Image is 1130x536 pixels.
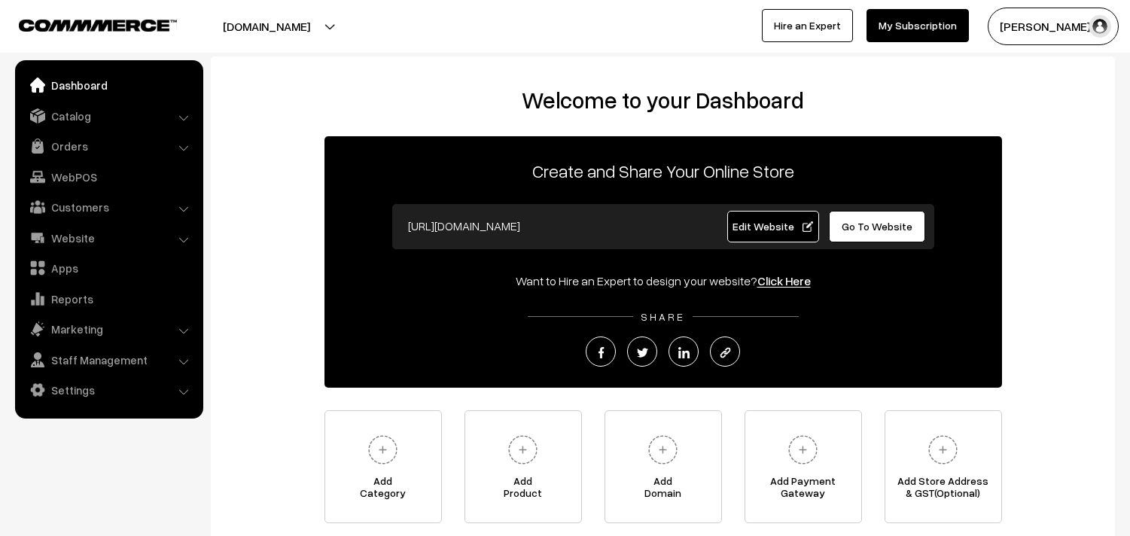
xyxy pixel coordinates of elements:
span: Add Payment Gateway [745,475,861,505]
span: Go To Website [842,220,912,233]
a: Orders [19,132,198,160]
div: Want to Hire an Expert to design your website? [324,272,1002,290]
button: [PERSON_NAME] s… [988,8,1119,45]
a: Marketing [19,315,198,343]
a: AddDomain [605,410,722,523]
span: Add Domain [605,475,721,505]
a: Dashboard [19,72,198,99]
a: COMMMERCE [19,15,151,33]
span: SHARE [633,310,693,323]
button: [DOMAIN_NAME] [170,8,363,45]
a: AddProduct [464,410,582,523]
a: Hire an Expert [762,9,853,42]
a: Staff Management [19,346,198,373]
span: Add Category [325,475,441,505]
a: Add PaymentGateway [745,410,862,523]
p: Create and Share Your Online Store [324,157,1002,184]
a: AddCategory [324,410,442,523]
a: Click Here [757,273,811,288]
img: plus.svg [362,429,404,471]
img: plus.svg [642,429,684,471]
span: Edit Website [733,220,813,233]
a: Settings [19,376,198,404]
h2: Welcome to your Dashboard [226,87,1100,114]
a: Customers [19,193,198,221]
span: Add Product [465,475,581,505]
a: Edit Website [727,211,819,242]
a: WebPOS [19,163,198,190]
a: Add Store Address& GST(Optional) [885,410,1002,523]
img: COMMMERCE [19,20,177,31]
img: plus.svg [782,429,824,471]
span: Add Store Address & GST(Optional) [885,475,1001,505]
img: plus.svg [502,429,544,471]
a: Go To Website [829,211,926,242]
a: My Subscription [867,9,969,42]
a: Website [19,224,198,251]
img: user [1089,15,1111,38]
a: Catalog [19,102,198,129]
img: plus.svg [922,429,964,471]
a: Reports [19,285,198,312]
a: Apps [19,254,198,282]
